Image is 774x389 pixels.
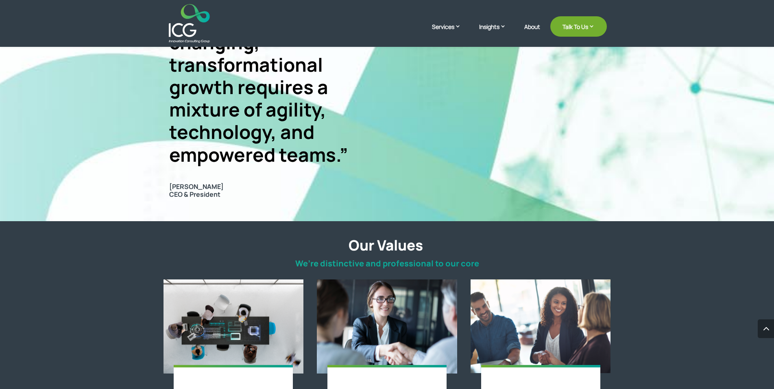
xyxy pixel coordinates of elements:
p: We’re distinctive and professional to our core [168,259,607,268]
img: committed 1 (2) [471,279,611,373]
a: Insights [479,22,514,43]
span: CEO & President [169,190,220,199]
a: Services [432,22,469,43]
h2: Our Values [165,237,607,258]
img: client-centric 1 [317,279,457,373]
a: About [524,24,540,43]
span: [PERSON_NAME] [169,183,365,191]
img: Futuristic (1) 1 [164,279,304,373]
a: Talk To Us [550,16,607,37]
img: ICG [169,4,210,43]
iframe: Chat Widget [733,350,774,389]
